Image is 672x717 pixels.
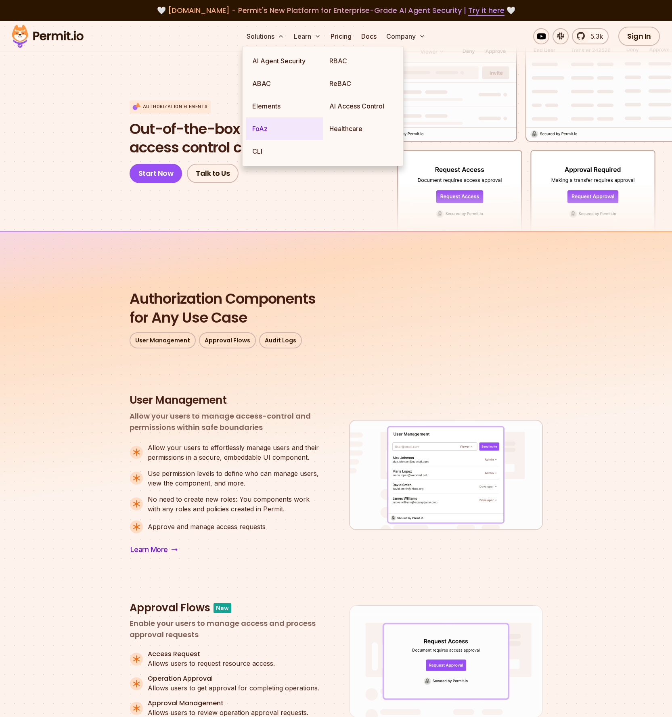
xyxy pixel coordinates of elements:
[148,659,275,668] p: Allows users to request resource access.
[358,28,380,44] a: Docs
[130,120,333,139] span: Out-of-the-box embeddable
[148,650,275,659] h4: Access Request
[243,28,287,44] button: Solutions
[199,332,256,348] a: Approval Flows
[323,117,400,140] a: Healthcare
[586,31,603,41] span: 5.3k
[468,5,505,16] a: Try it here
[8,23,87,50] img: Permit logo
[148,494,323,514] p: No need to create new roles: You components work with any roles and policies created in Permit.
[259,332,302,348] a: Audit Logs
[246,117,323,140] a: FoAz
[148,675,319,683] h4: Operation Approval
[130,618,323,640] p: Enable your users to manage access and process approval requests
[246,95,323,117] a: Elements
[130,544,168,555] span: Learn More
[572,28,609,44] a: 5.3k
[130,394,323,407] h3: User Management
[323,72,400,95] a: ReBAC
[148,443,323,462] p: Allow your users to effortlessly manage users and their permissions in a secure, embeddable UI co...
[19,5,653,16] div: 🤍 🤍
[130,164,182,183] a: Start Now
[187,164,239,183] a: Talk to Us
[148,683,319,693] p: Allows users to get approval for completing operations.
[323,50,400,72] a: RBAC
[246,72,323,95] a: ABAC
[130,290,543,327] h2: for Any Use Case
[130,332,196,348] a: User Management
[246,140,323,163] a: CLI
[130,120,333,158] h1: access control components
[148,469,323,488] p: Use permission levels to define who can manage users, view the component, and more.
[618,27,660,46] a: Sign In
[143,104,207,110] p: Authorization Elements
[327,28,355,44] a: Pricing
[291,28,324,44] button: Learn
[214,603,231,613] div: New
[246,50,323,72] a: AI Agent Security
[383,28,429,44] button: Company
[148,699,308,708] h4: Approval Management
[148,522,266,531] p: Approve and manage access requests
[130,290,543,308] span: Authorization Components
[130,543,178,556] a: Learn More
[168,5,505,15] span: [DOMAIN_NAME] - Permit's New Platform for Enterprise-Grade AI Agent Security |
[323,95,400,117] a: AI Access Control
[130,411,323,433] p: Allow your users to manage access-control and permissions within safe boundaries
[130,601,210,615] h3: Approval Flows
